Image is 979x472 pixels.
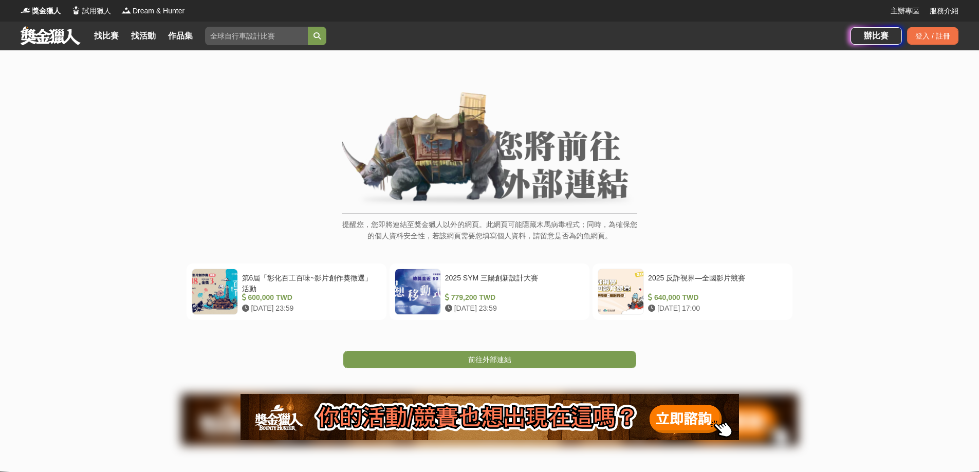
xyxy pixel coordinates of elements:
[121,6,184,16] a: LogoDream & Hunter
[445,303,580,314] div: [DATE] 23:59
[164,29,197,43] a: 作品集
[851,27,902,45] a: 辦比賽
[187,263,386,320] a: 第6屆「彰化百工百味~影片創作獎徵選」活動 600,000 TWD [DATE] 23:59
[32,6,61,16] span: 獎金獵人
[242,292,377,303] div: 600,000 TWD
[390,263,589,320] a: 2025 SYM 三陽創新設計大賽 779,200 TWD [DATE] 23:59
[205,27,308,45] input: 全球自行車設計比賽
[121,5,132,15] img: Logo
[71,5,81,15] img: Logo
[342,219,637,252] p: 提醒您，您即將連結至獎金獵人以外的網頁。此網頁可能隱藏木馬病毒程式；同時，為確保您的個人資料安全性，若該網頁需要您填寫個人資料，請留意是否為釣魚網頁。
[648,303,783,314] div: [DATE] 17:00
[907,27,958,45] div: 登入 / 註冊
[242,273,377,292] div: 第6屆「彰化百工百味~影片創作獎徵選」活動
[648,292,783,303] div: 640,000 TWD
[468,355,511,364] span: 前往外部連結
[342,92,637,208] img: External Link Banner
[241,394,739,440] img: 905fc34d-8193-4fb2-a793-270a69788fd0.png
[127,29,160,43] a: 找活動
[930,6,958,16] a: 服務介紹
[21,6,61,16] a: Logo獎金獵人
[343,351,636,368] a: 前往外部連結
[21,5,31,15] img: Logo
[242,303,377,314] div: [DATE] 23:59
[445,292,580,303] div: 779,200 TWD
[445,273,580,292] div: 2025 SYM 三陽創新設計大賽
[82,6,111,16] span: 試用獵人
[891,6,919,16] a: 主辦專區
[648,273,783,292] div: 2025 反詐視界—全國影片競賽
[133,6,184,16] span: Dream & Hunter
[593,263,792,320] a: 2025 反詐視界—全國影片競賽 640,000 TWD [DATE] 17:00
[90,29,123,43] a: 找比賽
[71,6,111,16] a: Logo試用獵人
